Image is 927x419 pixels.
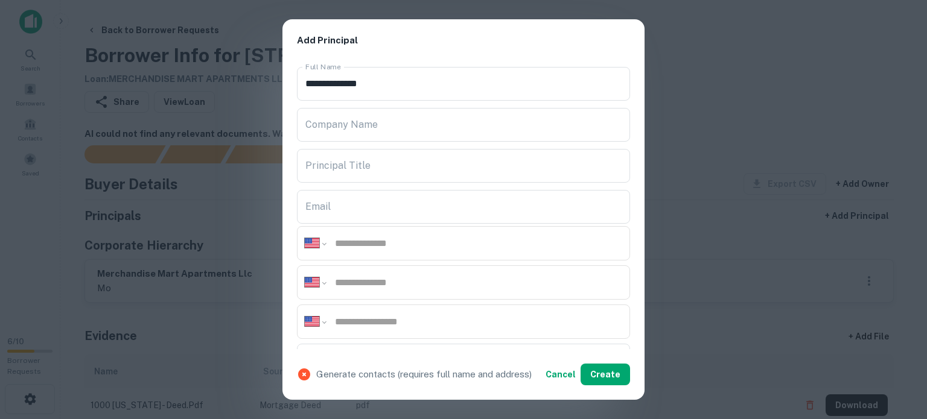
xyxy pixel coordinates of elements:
button: Create [581,364,630,385]
iframe: Chat Widget [867,323,927,380]
label: Full Name [305,61,341,72]
button: Cancel [541,364,581,385]
h2: Add Principal [282,19,645,62]
p: Generate contacts (requires full name and address) [316,367,532,382]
